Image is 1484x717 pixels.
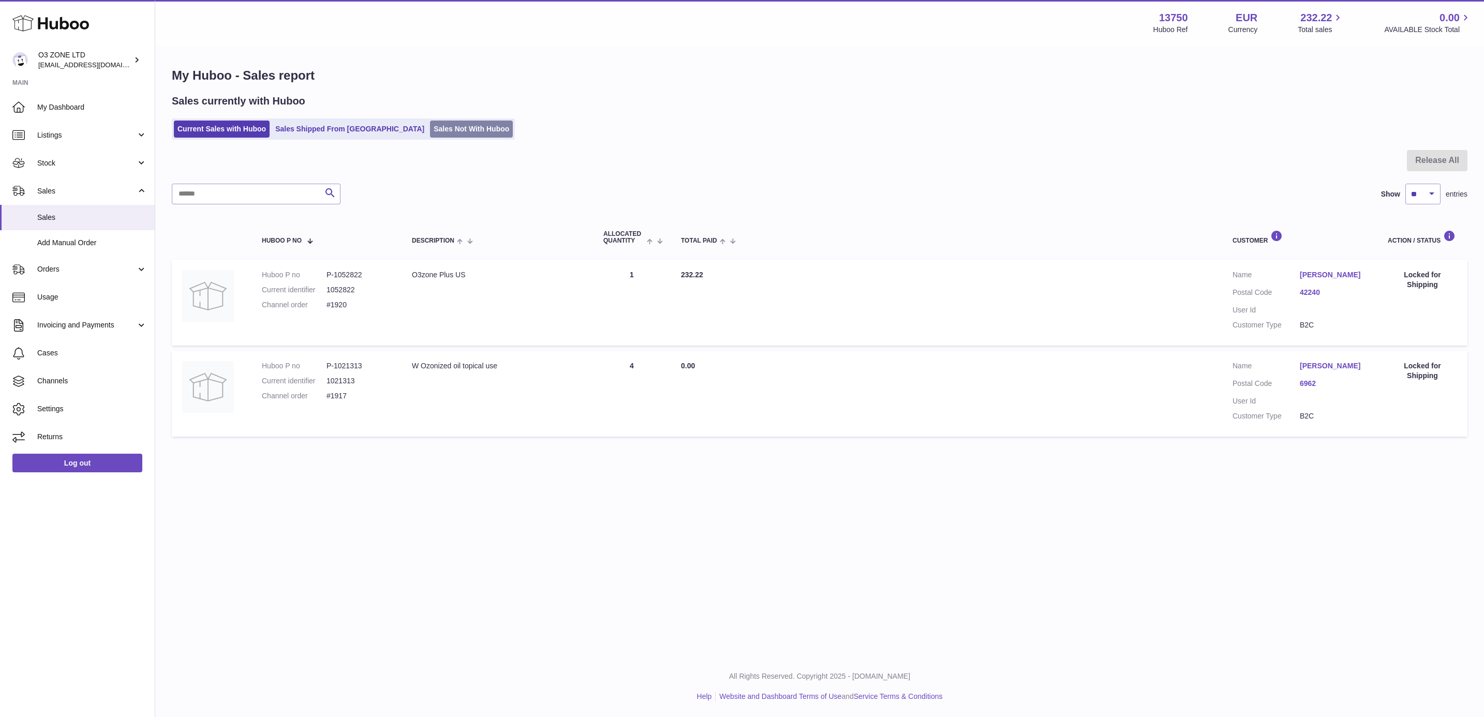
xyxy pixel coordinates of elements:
span: Invoicing and Payments [37,320,136,330]
dd: B2C [1300,411,1367,421]
span: Stock [37,158,136,168]
a: Sales Not With Huboo [430,121,513,138]
img: internalAdmin-13750@internal.huboo.com [12,52,28,68]
dd: #1917 [327,391,391,401]
span: Description [412,237,454,244]
a: Current Sales with Huboo [174,121,270,138]
dt: Name [1233,361,1300,374]
div: Huboo Ref [1153,25,1188,35]
a: [PERSON_NAME] [1300,361,1367,371]
div: W Ozonized oil topical use [412,361,583,371]
div: O3 ZONE LTD [38,50,131,70]
dt: Channel order [262,391,327,401]
span: Orders [37,264,136,274]
a: [PERSON_NAME] [1300,270,1367,280]
a: 42240 [1300,288,1367,297]
dd: #1920 [327,300,391,310]
a: Website and Dashboard Terms of Use [719,692,841,700]
p: All Rights Reserved. Copyright 2025 - [DOMAIN_NAME] [164,671,1476,681]
div: Locked for Shipping [1388,361,1457,381]
h1: My Huboo - Sales report [172,67,1467,84]
a: Sales Shipped From [GEOGRAPHIC_DATA] [272,121,428,138]
span: Sales [37,213,147,222]
div: Locked for Shipping [1388,270,1457,290]
span: Returns [37,432,147,442]
dt: Huboo P no [262,270,327,280]
span: Total sales [1298,25,1344,35]
dd: P-1052822 [327,270,391,280]
dt: Customer Type [1233,411,1300,421]
a: 232.22 Total sales [1298,11,1344,35]
a: Service Terms & Conditions [854,692,943,700]
dt: Channel order [262,300,327,310]
span: Huboo P no [262,237,302,244]
dt: Current identifier [262,285,327,295]
td: 4 [593,351,671,437]
li: and [716,692,942,701]
span: [EMAIL_ADDRESS][DOMAIN_NAME] [38,61,152,69]
dt: Huboo P no [262,361,327,371]
span: Sales [37,186,136,196]
span: Channels [37,376,147,386]
div: Customer [1233,230,1367,244]
span: 232.22 [1300,11,1332,25]
dt: User Id [1233,396,1300,406]
dd: 1021313 [327,376,391,386]
label: Show [1381,189,1400,199]
span: 232.22 [681,271,703,279]
span: Listings [37,130,136,140]
dt: Customer Type [1233,320,1300,330]
span: My Dashboard [37,102,147,112]
strong: 13750 [1159,11,1188,25]
span: Add Manual Order [37,238,147,248]
div: Currency [1228,25,1258,35]
span: 0.00 [1440,11,1460,25]
img: no-photo-large.jpg [182,361,234,413]
dd: 1052822 [327,285,391,295]
div: O3zone Plus US [412,270,583,280]
dd: P-1021313 [327,361,391,371]
span: ALLOCATED Quantity [603,231,644,244]
a: 0.00 AVAILABLE Stock Total [1384,11,1472,35]
dt: Postal Code [1233,288,1300,300]
span: entries [1446,189,1467,199]
td: 1 [593,260,671,346]
span: Settings [37,404,147,414]
a: Log out [12,454,142,472]
dt: Postal Code [1233,379,1300,391]
a: Help [697,692,712,700]
span: AVAILABLE Stock Total [1384,25,1472,35]
dt: User Id [1233,305,1300,315]
dt: Name [1233,270,1300,282]
span: Total paid [681,237,717,244]
div: Action / Status [1388,230,1457,244]
dt: Current identifier [262,376,327,386]
h2: Sales currently with Huboo [172,94,305,108]
a: 6962 [1300,379,1367,389]
img: no-photo.jpg [182,270,234,322]
span: Usage [37,292,147,302]
span: Cases [37,348,147,358]
strong: EUR [1236,11,1257,25]
dd: B2C [1300,320,1367,330]
span: 0.00 [681,362,695,370]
